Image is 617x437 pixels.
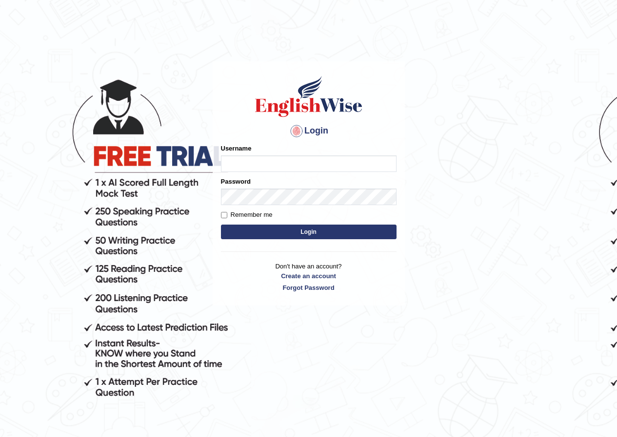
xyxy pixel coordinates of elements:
[221,283,397,292] a: Forgot Password
[221,144,252,153] label: Username
[221,225,397,239] button: Login
[221,212,227,218] input: Remember me
[221,210,273,220] label: Remember me
[221,123,397,139] h4: Login
[221,177,251,186] label: Password
[221,271,397,281] a: Create an account
[221,262,397,292] p: Don't have an account?
[253,75,364,118] img: Logo of English Wise sign in for intelligent practice with AI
